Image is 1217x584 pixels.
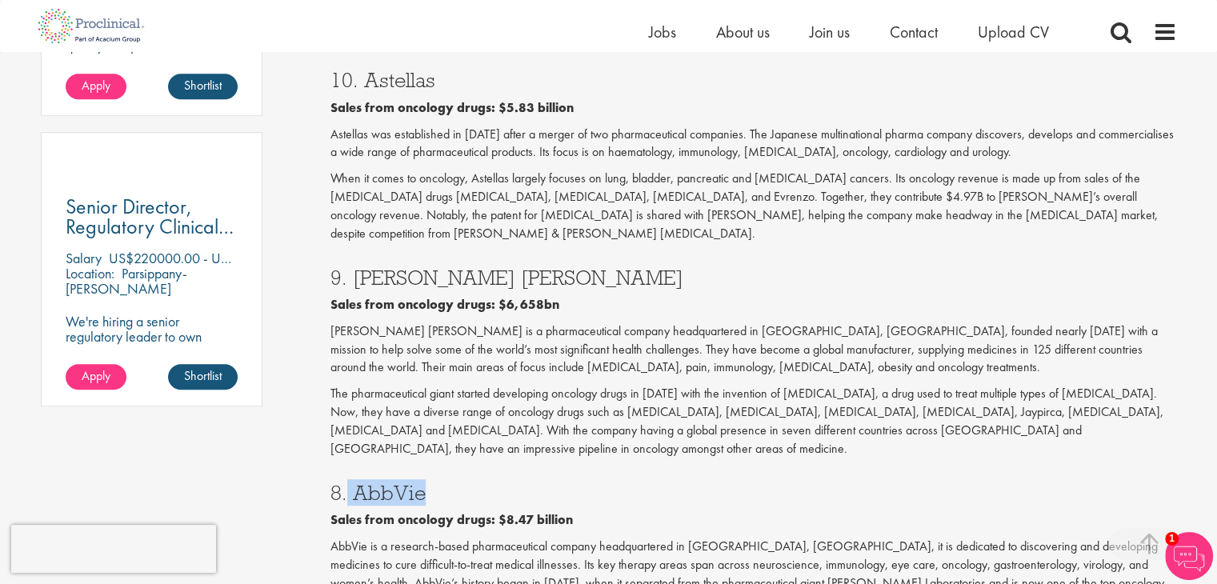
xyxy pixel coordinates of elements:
[330,511,573,528] b: Sales from oncology drugs: $8.47 billion
[82,367,110,384] span: Apply
[66,74,126,99] a: Apply
[11,525,216,573] iframe: reCAPTCHA
[66,193,234,260] span: Senior Director, Regulatory Clinical Strategy
[330,267,1177,288] h3: 9. [PERSON_NAME] [PERSON_NAME]
[109,249,503,267] p: US$220000.00 - US$265000 per annum + Highly Competitive Salary
[649,22,676,42] a: Jobs
[66,314,238,374] p: We're hiring a senior regulatory leader to own clinical stage strategy across multiple programs.
[66,264,114,282] span: Location:
[168,74,238,99] a: Shortlist
[66,264,202,328] p: Parsippany-[PERSON_NAME][GEOGRAPHIC_DATA], [GEOGRAPHIC_DATA]
[716,22,770,42] a: About us
[330,296,559,313] b: Sales from oncology drugs: $6,658bn
[330,126,1177,162] p: Astellas was established in [DATE] after a merger of two pharmaceutical companies. The Japanese m...
[330,170,1177,242] p: When it comes to oncology, Astellas largely focuses on lung, bladder, pancreatic and [MEDICAL_DAT...
[82,77,110,94] span: Apply
[890,22,938,42] a: Contact
[330,70,1177,90] h3: 10. Astellas
[66,249,102,267] span: Salary
[66,197,238,237] a: Senior Director, Regulatory Clinical Strategy
[330,385,1177,458] p: The pharmaceutical giant started developing oncology drugs in [DATE] with the invention of [MEDIC...
[330,99,574,116] b: Sales from oncology drugs: $5.83 billion
[330,322,1177,378] p: [PERSON_NAME] [PERSON_NAME] is a pharmaceutical company headquartered in [GEOGRAPHIC_DATA], [GEOG...
[168,364,238,390] a: Shortlist
[66,364,126,390] a: Apply
[330,482,1177,503] h3: 8. AbbVie
[1165,532,1213,580] img: Chatbot
[1165,532,1179,546] span: 1
[978,22,1049,42] a: Upload CV
[810,22,850,42] a: Join us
